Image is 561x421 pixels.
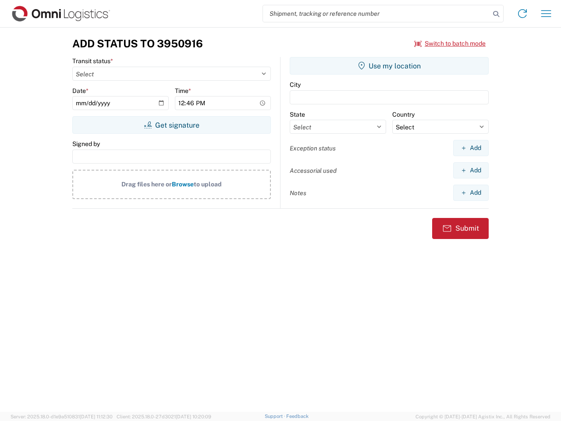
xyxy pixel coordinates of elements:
[415,413,550,421] span: Copyright © [DATE]-[DATE] Agistix Inc., All Rights Reserved
[290,111,305,118] label: State
[290,81,301,89] label: City
[414,36,486,51] button: Switch to batch mode
[80,414,113,419] span: [DATE] 11:12:30
[265,414,287,419] a: Support
[453,185,489,201] button: Add
[290,144,336,152] label: Exception status
[72,116,271,134] button: Get signature
[453,140,489,156] button: Add
[263,5,490,22] input: Shipment, tracking or reference number
[72,37,203,50] h3: Add Status to 3950916
[11,414,113,419] span: Server: 2025.18.0-d1e9a510831
[392,111,415,118] label: Country
[290,189,306,197] label: Notes
[286,414,309,419] a: Feedback
[194,181,222,188] span: to upload
[176,414,211,419] span: [DATE] 10:20:09
[121,181,172,188] span: Drag files here or
[117,414,211,419] span: Client: 2025.18.0-27d3021
[72,140,100,148] label: Signed by
[72,57,113,65] label: Transit status
[290,57,489,75] button: Use my location
[172,181,194,188] span: Browse
[72,87,89,95] label: Date
[290,167,337,175] label: Accessorial used
[175,87,191,95] label: Time
[453,162,489,178] button: Add
[432,218,489,239] button: Submit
